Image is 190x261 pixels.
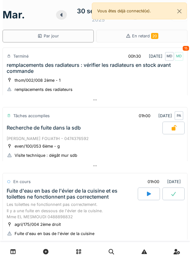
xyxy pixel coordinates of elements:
[15,231,94,237] div: Fuite d'eau en bas de l'évier de la cuisine
[92,16,105,23] div: 2025
[172,3,187,20] button: Close
[132,34,158,38] span: En retard
[7,201,183,220] div: Les toilettes ne fonctionnent pas correctement. Il y a une fuite en dessous de l'évier de la cuis...
[15,152,77,158] div: Visite technique : dégât mur sdb
[37,33,59,39] div: Par jour
[92,3,187,19] div: Vous êtes déjà connecté(e).
[15,77,60,83] div: thom/002/008 2ème - 1
[7,188,136,200] div: Fuite d'eau en bas de l'évier de la cuisine et es toilettes ne fonctionnent pas correctement
[7,136,183,142] div: [PERSON_NAME] FOUATIH - 0474376592
[139,113,150,119] div: 01h00
[13,113,50,119] div: Tâches accomplies
[142,176,183,188] div: [DATE]
[133,110,183,122] div: [DATE]
[151,33,158,39] span: 20
[174,111,183,120] div: PA
[15,86,73,92] div: remplacements des radiateurs
[3,9,25,21] h1: mar.
[13,53,28,59] div: Terminé
[148,179,159,185] div: 01h00
[183,46,189,51] div: 15
[15,221,61,227] div: agri/175/004 2ème droit
[77,6,120,16] div: 30 septembre
[15,143,60,149] div: even/100/053 6ème - g
[7,125,81,131] div: Recherche de fuite dans la sdb
[128,53,141,59] div: 00h30
[123,50,183,62] div: [DATE]
[13,179,31,185] div: En cours
[165,52,174,61] div: MD
[174,52,183,61] div: MD
[7,62,183,74] div: remplacements des radiateurs : vérifier les radiateurs en stock avant commande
